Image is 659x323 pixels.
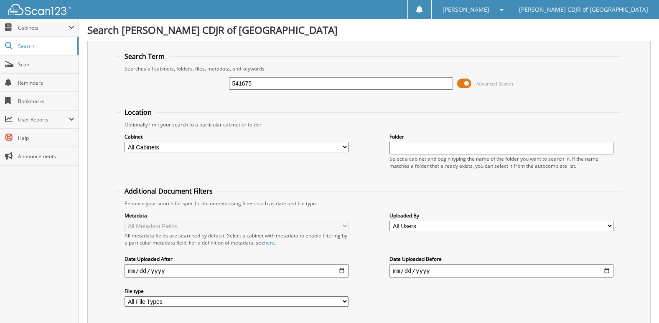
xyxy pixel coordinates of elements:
label: File type [125,288,348,295]
span: Reminders [18,79,74,86]
div: Enhance your search for specific documents using filters such as date and file type. [120,200,617,207]
a: here [264,239,275,246]
input: start [125,264,348,278]
span: Scan [18,61,74,68]
label: Date Uploaded Before [389,255,613,262]
span: Announcements [18,153,74,160]
img: scan123-logo-white.svg [8,4,71,15]
label: Folder [389,133,613,140]
span: [PERSON_NAME] [443,7,489,12]
span: Advanced Search [476,81,513,87]
span: [PERSON_NAME] CDJR of [GEOGRAPHIC_DATA] [519,7,648,12]
div: All metadata fields are searched by default. Select a cabinet with metadata to enable filtering b... [125,232,348,246]
span: User Reports [18,116,69,123]
div: Optionally limit your search to a particular cabinet or folder [120,121,617,128]
div: Searches all cabinets, folders, files, metadata, and keywords [120,65,617,72]
span: Search [18,43,73,50]
h1: Search [PERSON_NAME] CDJR of [GEOGRAPHIC_DATA] [87,23,651,37]
label: Cabinet [125,133,348,140]
label: Uploaded By [389,212,613,219]
span: Help [18,134,74,141]
label: Metadata [125,212,348,219]
input: end [389,264,613,278]
span: Bookmarks [18,98,74,105]
span: Cabinets [18,24,69,31]
legend: Additional Document Filters [120,187,217,196]
legend: Search Term [120,52,169,61]
div: Select a cabinet and begin typing the name of the folder you want to search in. If the name match... [389,155,613,169]
label: Date Uploaded After [125,255,348,262]
legend: Location [120,108,156,117]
